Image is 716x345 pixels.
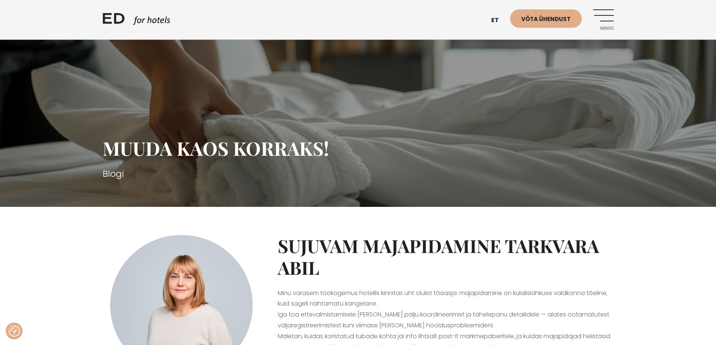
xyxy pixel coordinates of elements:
button: Nõusolekueelistused [9,325,20,337]
span: Menüü [593,26,614,31]
h1: Muuda kaos korraks! [103,137,614,160]
a: et [487,11,510,30]
img: Revisit consent button [9,325,20,337]
a: Võta ühendust [510,9,582,28]
h3: Blogi [103,167,614,181]
strong: Sujuvam majapidamine tarkvara abil [278,234,599,279]
a: Menüü [593,9,614,30]
a: ED HOTELS [103,11,170,30]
